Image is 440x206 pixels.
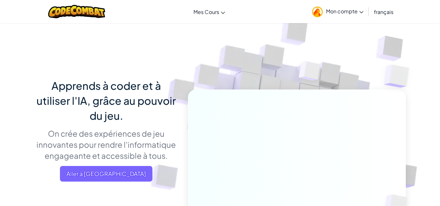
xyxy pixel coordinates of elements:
a: français [371,3,397,21]
img: Overlap cubes [286,48,333,97]
a: Mon compte [309,1,367,22]
img: Overlap cubes [371,49,427,104]
span: français [374,8,393,15]
span: Apprends à coder et à utiliser l'IA, grâce au pouvoir du jeu. [36,79,176,122]
img: CodeCombat logo [48,5,105,18]
img: avatar [312,7,323,17]
span: Mon compte [326,8,363,15]
span: Mes Cours [193,8,219,15]
p: On crée des expériences de jeu innovantes pour rendre l'informatique engageante et accessible à t... [35,128,178,161]
a: Aller à [GEOGRAPHIC_DATA] [60,166,152,182]
a: Mes Cours [190,3,228,21]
